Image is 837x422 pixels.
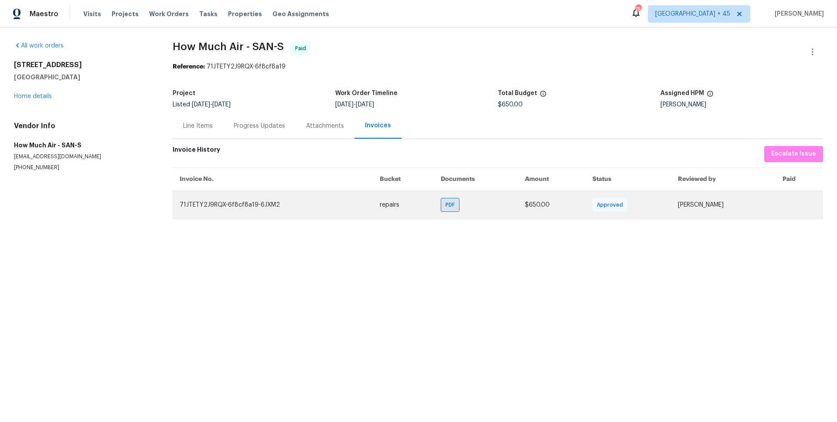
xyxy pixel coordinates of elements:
[14,93,52,99] a: Home details
[199,11,218,17] span: Tasks
[14,141,152,150] h5: How Much Air - SAN-S
[671,167,776,191] th: Reviewed by
[655,10,730,18] span: [GEOGRAPHIC_DATA] + 45
[149,10,189,18] span: Work Orders
[30,10,58,18] span: Maestro
[635,5,641,14] div: 756
[776,167,823,191] th: Paid
[441,198,459,212] div: PDF
[306,122,344,130] div: Attachments
[192,102,210,108] span: [DATE]
[228,10,262,18] span: Properties
[14,73,152,82] h5: [GEOGRAPHIC_DATA]
[771,10,824,18] span: [PERSON_NAME]
[585,167,671,191] th: Status
[183,122,213,130] div: Line Items
[173,62,823,71] div: 71JTETY2J9RQX-6f8cf8a19
[14,122,152,130] h4: Vendor Info
[356,102,374,108] span: [DATE]
[335,102,354,108] span: [DATE]
[192,102,231,108] span: -
[434,167,518,191] th: Documents
[112,10,139,18] span: Projects
[335,102,374,108] span: -
[173,146,220,158] h6: Invoice History
[173,64,205,70] b: Reference:
[446,201,458,209] span: PDF
[173,167,373,191] th: Invoice No.
[234,122,285,130] div: Progress Updates
[518,167,586,191] th: Amount
[272,10,329,18] span: Geo Assignments
[498,90,537,96] h5: Total Budget
[707,90,714,102] span: The hpm assigned to this work order.
[83,10,101,18] span: Visits
[373,191,434,219] td: repairs
[14,43,64,49] a: All work orders
[660,90,704,96] h5: Assigned HPM
[295,44,310,53] span: Paid
[764,146,823,162] button: Escalate Issue
[671,191,776,219] td: [PERSON_NAME]
[365,121,391,130] div: Invoices
[525,202,550,208] span: $650.00
[173,191,373,219] td: 71JTETY2J9RQX-6f8cf8a19-6JXM2
[597,201,626,209] span: Approved
[173,90,195,96] h5: Project
[14,164,152,171] p: [PHONE_NUMBER]
[335,90,398,96] h5: Work Order Timeline
[660,102,823,108] div: [PERSON_NAME]
[540,90,547,102] span: The total cost of line items that have been proposed by Opendoor. This sum includes line items th...
[173,102,231,108] span: Listed
[498,102,523,108] span: $650.00
[771,149,816,160] span: Escalate Issue
[373,167,434,191] th: Bucket
[212,102,231,108] span: [DATE]
[14,153,152,160] p: [EMAIL_ADDRESS][DOMAIN_NAME]
[14,61,152,69] h2: [STREET_ADDRESS]
[173,41,284,52] span: How Much Air - SAN-S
